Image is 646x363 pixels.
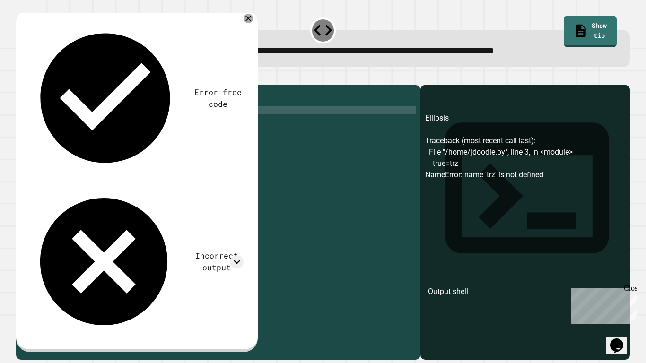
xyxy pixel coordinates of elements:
a: Show tip [564,16,617,47]
div: Ellipsis Traceback (most recent call last): File "/home/jdoodle.py", line 3, in <module> true=trz... [425,112,625,360]
div: Error free code [192,86,244,110]
iframe: chat widget [567,284,637,324]
iframe: chat widget [606,325,637,354]
div: Chat with us now!Close [4,4,65,60]
div: Incorrect output [190,250,243,273]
